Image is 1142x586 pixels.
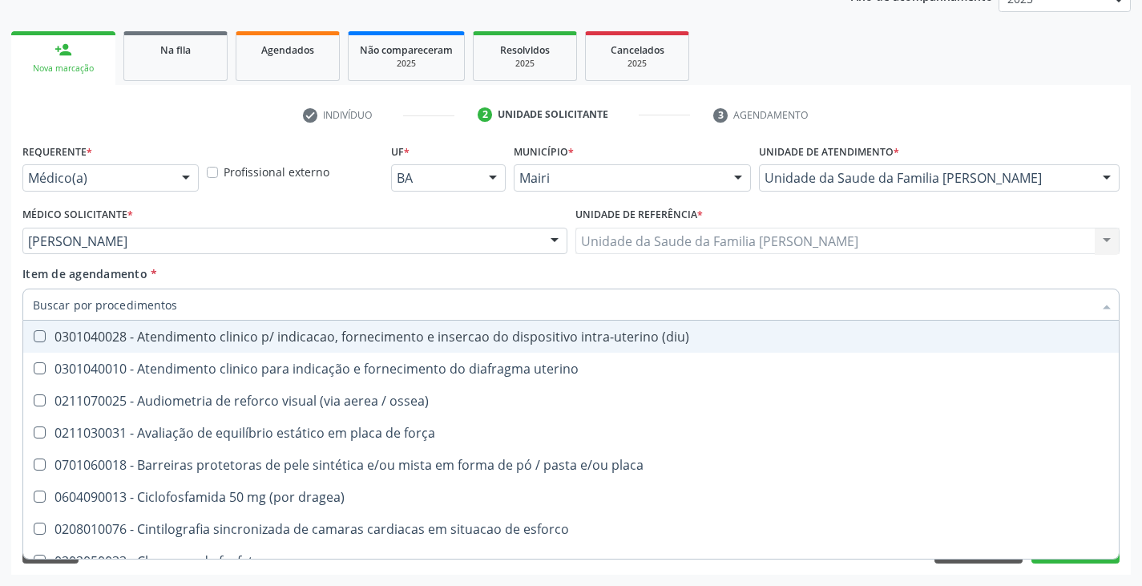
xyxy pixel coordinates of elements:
[391,139,410,164] label: UF
[261,43,314,57] span: Agendados
[33,523,1138,535] div: 0208010076 - Cintilografia sincronizada de camaras cardiacas em situacao de esforco
[397,170,473,186] span: BA
[160,43,191,57] span: Na fila
[22,139,92,164] label: Requerente
[33,459,1138,471] div: 0701060018 - Barreiras protetoras de pele sintética e/ou mista em forma de pó / pasta e/ou placa
[22,266,147,281] span: Item de agendamento
[514,139,574,164] label: Município
[485,58,565,70] div: 2025
[33,555,1138,568] div: 0202050033 - Clearance de fosfato
[54,41,72,59] div: person_add
[33,362,1138,375] div: 0301040010 - Atendimento clinico para indicação e fornecimento do diafragma uterino
[597,58,677,70] div: 2025
[360,43,453,57] span: Não compareceram
[33,426,1138,439] div: 0211030031 - Avaliação de equilíbrio estático em placa de força
[360,58,453,70] div: 2025
[478,107,492,122] div: 2
[759,139,899,164] label: Unidade de atendimento
[22,203,133,228] label: Médico Solicitante
[519,170,718,186] span: Mairi
[33,491,1138,503] div: 0604090013 - Ciclofosfamida 50 mg (por dragea)
[611,43,664,57] span: Cancelados
[33,394,1138,407] div: 0211070025 - Audiometria de reforco visual (via aerea / ossea)
[575,203,703,228] label: Unidade de referência
[498,107,608,122] div: Unidade solicitante
[28,170,166,186] span: Médico(a)
[22,63,104,75] div: Nova marcação
[765,170,1087,186] span: Unidade da Saude da Familia [PERSON_NAME]
[224,164,329,180] label: Profissional externo
[33,330,1138,343] div: 0301040028 - Atendimento clinico p/ indicacao, fornecimento e insercao do dispositivo intra-uteri...
[500,43,550,57] span: Resolvidos
[33,289,1093,321] input: Buscar por procedimentos
[28,233,535,249] span: [PERSON_NAME]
